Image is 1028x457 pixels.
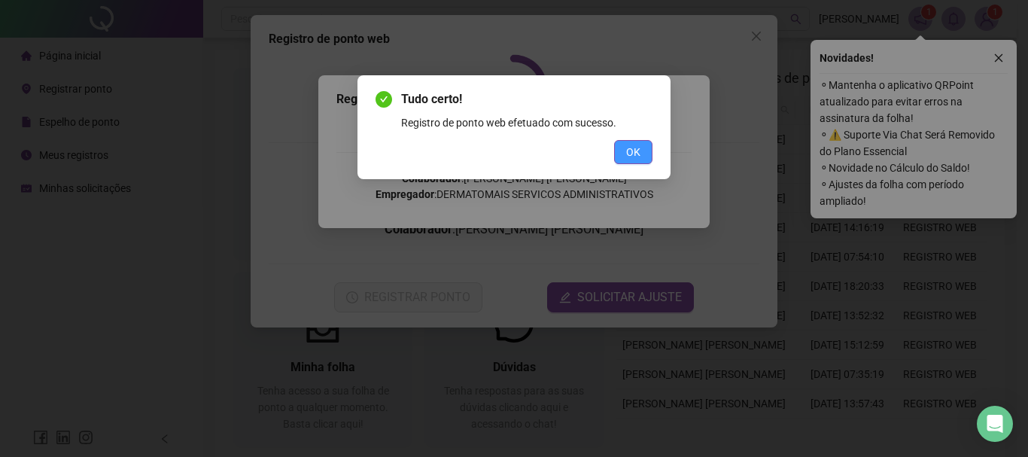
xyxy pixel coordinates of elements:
span: OK [626,144,640,160]
div: Open Intercom Messenger [977,406,1013,442]
span: Tudo certo! [401,90,652,108]
div: Registro de ponto web efetuado com sucesso. [401,114,652,131]
span: check-circle [376,91,392,108]
button: OK [614,140,652,164]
